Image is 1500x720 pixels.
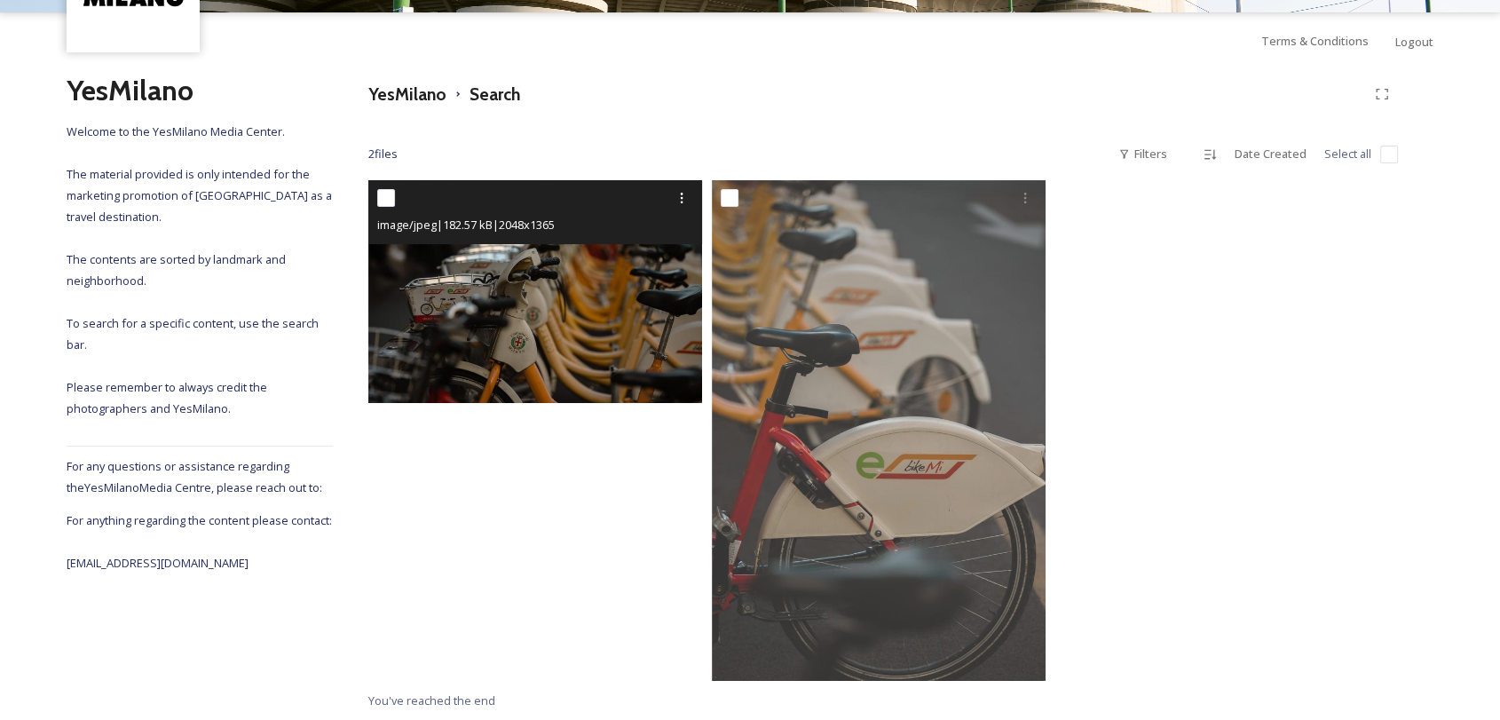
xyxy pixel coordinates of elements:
[1261,33,1369,49] span: Terms & Conditions
[368,146,398,162] span: 2 file s
[1395,34,1433,50] span: Logout
[1226,137,1315,171] div: Date Created
[1109,137,1176,171] div: Filters
[67,69,333,112] h2: YesMilano
[368,692,495,708] span: You've reached the end
[67,458,322,495] span: For any questions or assistance regarding the YesMilano Media Centre, please reach out to:
[368,180,702,403] img: Bike-Mi - Foto Nolwenn Pernin.jpg
[377,217,555,233] span: image/jpeg | 182.57 kB | 2048 x 1365
[67,512,335,571] span: For anything regarding the content please contact: [EMAIL_ADDRESS][DOMAIN_NAME]
[1324,146,1371,162] span: Select all
[1261,30,1395,51] a: Terms & Conditions
[67,123,335,416] span: Welcome to the YesMilano Media Center. The material provided is only intended for the marketing p...
[712,180,1046,681] img: Bike-Mi - Foto Nolwenn Pernin.jpg
[470,82,520,107] h3: Search
[368,82,446,107] h3: YesMilano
